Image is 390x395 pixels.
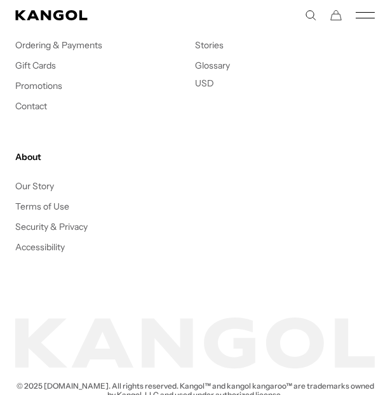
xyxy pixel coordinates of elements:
a: Kangol [15,10,195,20]
a: Security & Privacy [15,221,88,232]
a: Promotions [15,80,62,91]
a: Contact [15,100,47,112]
a: Gift Cards [15,60,56,71]
a: Our Story [15,180,54,192]
button: Cart [330,10,342,21]
button: Mobile Menu [356,10,375,21]
a: Ordering & Payments [15,39,103,51]
button: USD [195,77,214,89]
h4: About [15,151,195,163]
summary: Search here [305,10,316,21]
a: Stories [195,39,224,51]
a: Accessibility [15,241,65,253]
a: Glossary [195,60,230,71]
a: Terms of Use [15,201,69,212]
